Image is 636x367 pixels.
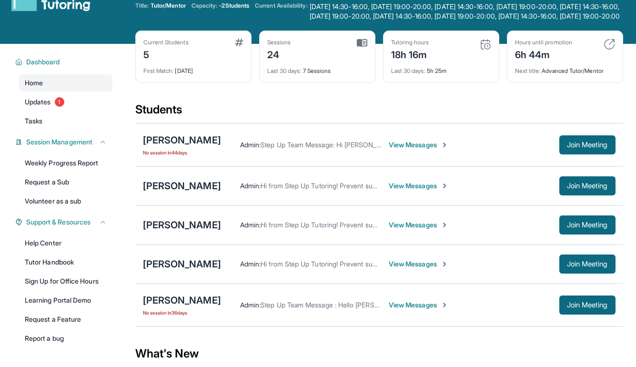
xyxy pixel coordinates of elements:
div: 7 Sessions [267,61,367,75]
div: [PERSON_NAME] [143,294,221,307]
a: Volunteer as a sub [19,193,112,210]
span: Join Meeting [567,302,608,308]
span: Join Meeting [567,222,608,228]
div: Advanced Tutor/Mentor [515,61,615,75]
span: No session in 44 days [143,149,221,156]
span: Admin : [240,182,261,190]
span: Dashboard [26,57,60,67]
span: View Messages [389,220,448,230]
a: Help Center [19,234,112,252]
span: View Messages [389,140,448,150]
button: Support & Resources [22,217,107,227]
div: Students [135,102,623,123]
span: Admin : [240,221,261,229]
span: Home [25,78,43,88]
span: View Messages [389,300,448,310]
a: Tutor Handbook [19,254,112,271]
span: Admin : [240,301,261,309]
span: View Messages [389,181,448,191]
div: 18h 16m [391,46,429,61]
img: card [357,39,367,47]
a: Updates1 [19,93,112,111]
span: Join Meeting [567,142,608,148]
span: Tutor/Mentor [151,2,186,10]
button: Join Meeting [559,135,616,154]
button: Join Meeting [559,296,616,315]
a: Tasks [19,112,112,130]
a: Request a Feature [19,311,112,328]
span: Session Management [26,137,92,147]
img: Chevron-Right [441,260,448,268]
div: [DATE] [143,61,243,75]
div: [PERSON_NAME] [143,218,221,232]
a: Learning Portal Demo [19,292,112,309]
button: Join Meeting [559,255,616,274]
img: card [480,39,491,50]
button: Dashboard [22,57,107,67]
span: 1 [55,97,64,107]
img: Chevron-Right [441,221,448,229]
a: Home [19,74,112,92]
button: Session Management [22,137,107,147]
div: 24 [267,46,291,61]
span: Last 30 days : [267,67,302,74]
span: Current Availability: [255,2,307,21]
span: View Messages [389,259,448,269]
div: Current Students [143,39,189,46]
span: Admin : [240,260,261,268]
div: 5 [143,46,189,61]
div: Sessions [267,39,291,46]
span: Updates [25,97,51,107]
div: [PERSON_NAME] [143,257,221,271]
img: card [235,39,243,46]
button: Join Meeting [559,215,616,234]
div: Hours until promotion [515,39,572,46]
button: Join Meeting [559,176,616,195]
span: Admin : [240,141,261,149]
span: Join Meeting [567,183,608,189]
span: Tasks [25,116,42,126]
span: Last 30 days : [391,67,425,74]
span: Support & Resources [26,217,91,227]
div: 5h 25m [391,61,491,75]
span: No session in 36 days [143,309,221,316]
span: Capacity: [192,2,218,10]
img: card [604,39,615,50]
span: Title: [135,2,149,10]
div: [PERSON_NAME] [143,179,221,193]
a: Weekly Progress Report [19,154,112,172]
a: Report a bug [19,330,112,347]
span: -2 Students [219,2,249,10]
span: [DATE] 14:30-16:00, [DATE] 19:00-20:00, [DATE] 14:30-16:00, [DATE] 19:00-20:00, [DATE] 14:30-16:0... [310,2,623,21]
img: Chevron-Right [441,182,448,190]
div: Tutoring hours [391,39,429,46]
div: 6h 44m [515,46,572,61]
a: Request a Sub [19,173,112,191]
span: First Match : [143,67,174,74]
span: Join Meeting [567,261,608,267]
img: Chevron-Right [441,141,448,149]
a: Sign Up for Office Hours [19,273,112,290]
span: Next title : [515,67,541,74]
div: [PERSON_NAME] [143,133,221,147]
img: Chevron-Right [441,301,448,309]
